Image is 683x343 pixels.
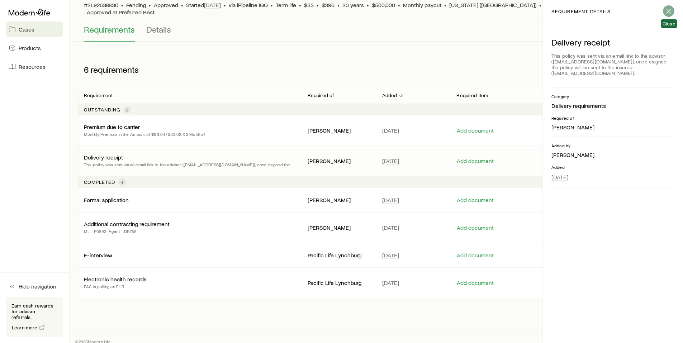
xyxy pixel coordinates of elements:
button: Add document [456,252,494,259]
span: Details [146,24,171,34]
p: Premium due to carrier [84,123,140,130]
button: Add document [456,158,494,165]
button: Add document [456,127,494,134]
span: [DATE] [382,157,399,165]
button: Add document [456,197,494,204]
span: • [398,1,400,9]
span: Approved at Preferred Best [87,9,155,16]
div: This policy was sent via an email link to the advisor ([EMAIL_ADDRESS][DOMAIN_NAME]), once esigne... [551,50,674,79]
span: Learn more [12,325,38,330]
span: • [299,1,301,9]
span: $396 [322,1,335,9]
span: [DATE] [382,252,399,259]
span: [DATE] [382,279,399,286]
p: Delivery receipt [84,154,123,161]
p: [PERSON_NAME] [551,151,674,158]
a: Products [6,40,63,56]
p: Pacific Life Lynchburg [308,279,371,286]
p: [PERSON_NAME] [551,124,674,131]
p: Required of [551,115,674,121]
p: [PERSON_NAME] [308,157,371,165]
div: Application details tabs [84,24,669,42]
span: #2L92638830 [84,1,118,9]
p: This policy was sent via an email link to the advisor ([EMAIL_ADDRESS][DOMAIN_NAME]), once esigne... [84,161,296,168]
span: Monthly payout [403,1,441,9]
span: 6 [84,65,89,75]
span: • [121,1,123,9]
a: Resources [6,59,63,75]
span: • [271,1,273,9]
p: Electronic health records [84,276,147,283]
span: • [149,1,151,9]
span: via iPipeline IGO [229,1,268,9]
span: • [444,1,446,9]
span: 4 [121,179,123,185]
span: Close [663,21,675,27]
span: Cases [19,26,34,33]
p: PAC is pulling an EHR [84,283,147,290]
p: Added by [551,143,674,148]
span: [DATE] [382,224,399,231]
p: Formal application [84,196,129,204]
p: Category [551,94,674,99]
span: 20 years [342,1,364,9]
span: Resources [19,63,46,70]
span: Approved [154,1,178,9]
p: ML - P0892; Agent - DE758 [84,228,170,235]
p: Delivery receipt [551,37,674,47]
span: [US_STATE] ([GEOGRAPHIC_DATA]) [449,1,536,9]
p: Required of [308,92,335,98]
p: E-interview [84,252,112,259]
span: • [224,1,226,9]
span: • [317,1,319,9]
span: Products [19,44,41,52]
span: Requirements [84,24,135,34]
p: Earn cash rewards for advisor referrals. [11,303,57,320]
span: $33 [304,1,314,9]
a: Cases [6,22,63,37]
p: requirement details [551,9,611,14]
span: Hide navigation [19,283,56,290]
button: Add document [456,224,494,231]
p: Added [551,164,674,170]
span: Term life [276,1,296,9]
span: • [181,1,183,9]
p: [PERSON_NAME] [308,127,371,134]
p: Additional contracting requirement [84,220,170,228]
span: [DATE] [382,127,399,134]
p: Pacific Life Lynchburg [308,252,371,259]
p: [PERSON_NAME] [308,196,371,204]
p: [PERSON_NAME] [308,224,371,231]
p: Delivery requirements [551,102,674,109]
p: Requirement [84,92,113,98]
span: [DATE] [382,196,399,204]
button: Add document [456,280,494,286]
p: Started [186,1,221,9]
span: • [337,1,340,9]
div: Earn cash rewards for advisor referrals.Learn more [6,297,63,337]
button: Hide navigation [6,278,63,294]
span: $500,000 [372,1,395,9]
span: [DATE] [551,173,568,181]
span: 2 [126,107,128,113]
p: Added [382,92,397,98]
span: [DATE] [204,1,221,9]
span: • [367,1,369,9]
span: • [539,1,541,9]
p: Completed [84,179,115,185]
p: Pending [126,1,146,9]
p: Outstanding [84,107,120,113]
p: Required item [456,92,488,98]
p: Monthly Premium in the Amount of $66.04 ($33.02 X 2 Months) [84,130,205,138]
span: requirements [91,65,139,75]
